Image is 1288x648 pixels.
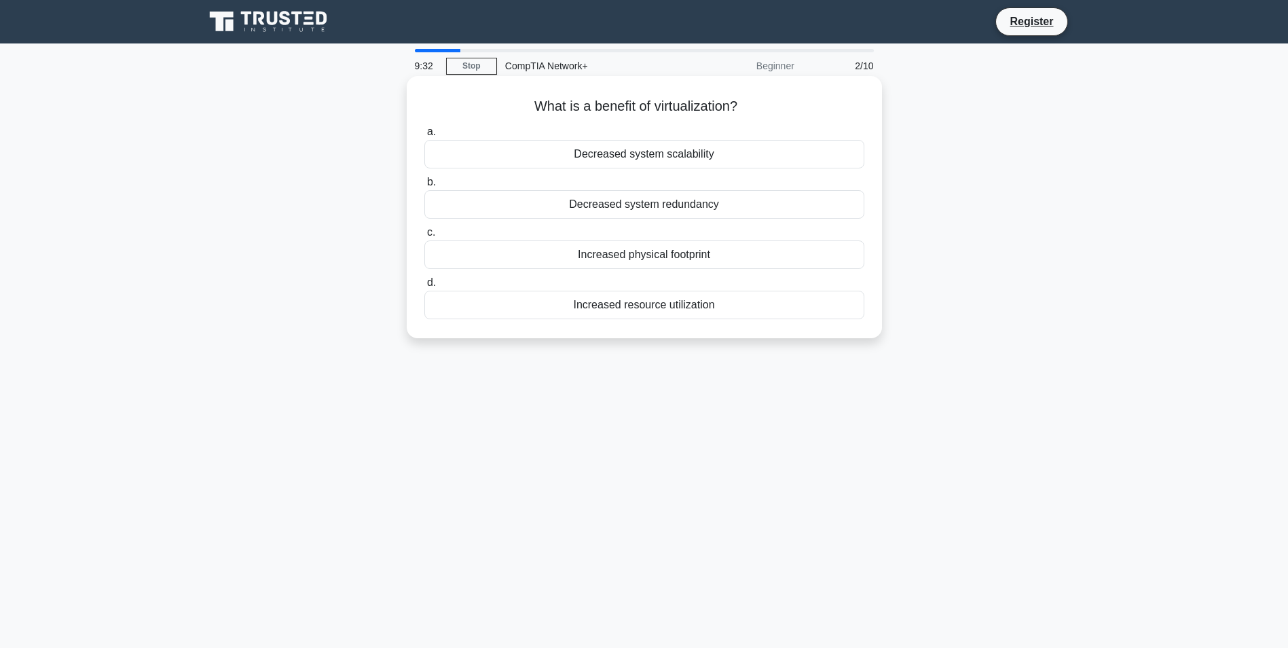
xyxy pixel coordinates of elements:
div: Decreased system scalability [424,140,864,168]
span: b. [427,176,436,187]
a: Stop [446,58,497,75]
span: c. [427,226,435,238]
div: Beginner [684,52,803,79]
div: CompTIA Network+ [497,52,684,79]
a: Register [1001,13,1061,30]
h5: What is a benefit of virtualization? [423,98,866,115]
div: Increased resource utilization [424,291,864,319]
div: 2/10 [803,52,882,79]
div: 9:32 [407,52,446,79]
span: d. [427,276,436,288]
span: a. [427,126,436,137]
div: Increased physical footprint [424,240,864,269]
div: Decreased system redundancy [424,190,864,219]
